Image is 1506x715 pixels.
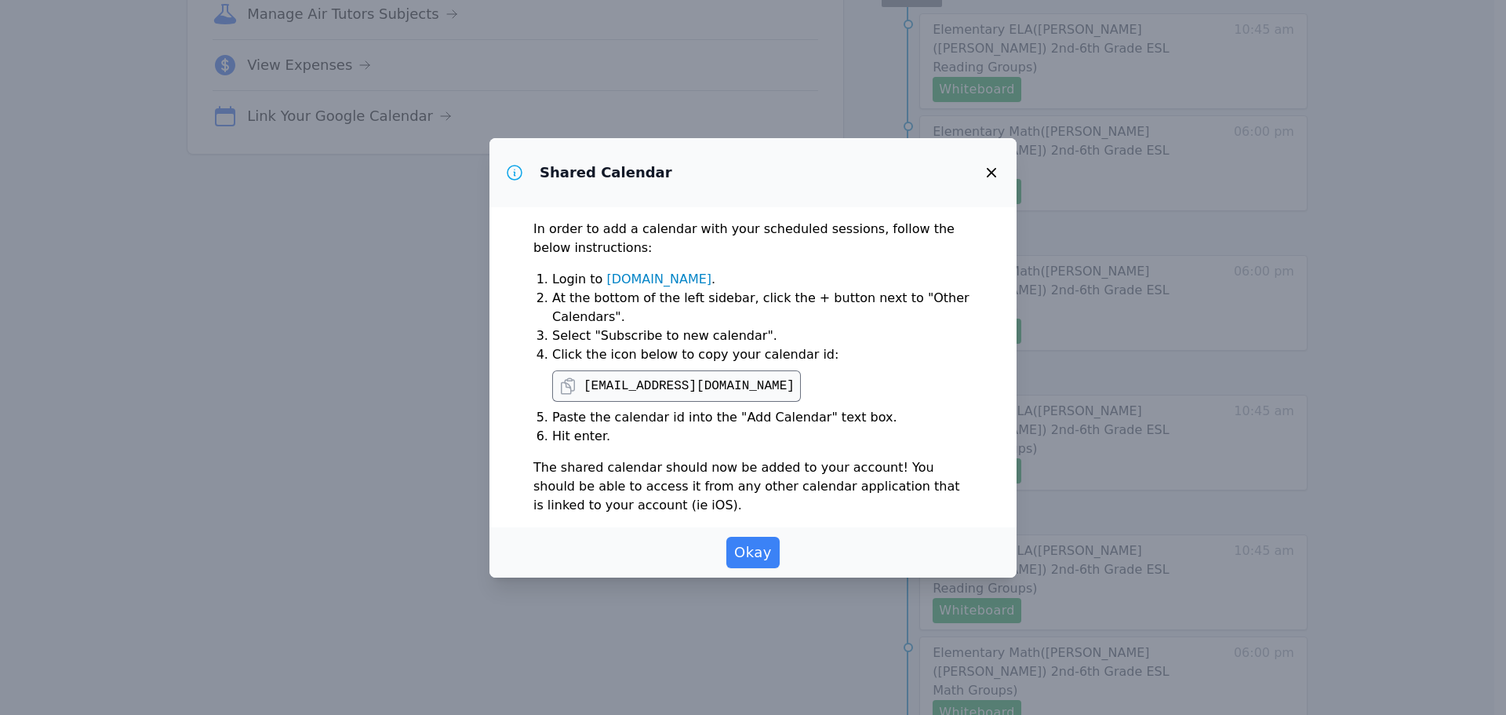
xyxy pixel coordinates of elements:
[552,270,973,289] li: Login to .
[552,408,973,427] li: Paste the calendar id into the "Add Calendar" text box.
[533,458,973,515] p: The shared calendar should now be added to your account! You should be able to access it from any...
[552,427,973,446] li: Hit enter.
[734,542,772,564] span: Okay
[552,326,973,345] li: Select "Subscribe to new calendar".
[584,377,795,396] pre: [EMAIL_ADDRESS][DOMAIN_NAME]
[606,272,711,286] a: [DOMAIN_NAME]
[540,163,672,182] h3: Shared Calendar
[533,220,973,257] p: In order to add a calendar with your scheduled sessions, follow the below instructions:
[552,345,973,402] li: Click the icon below to copy your calendar id:
[726,537,780,568] button: Okay
[552,289,973,326] li: At the bottom of the left sidebar, click the + button next to "Other Calendars".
